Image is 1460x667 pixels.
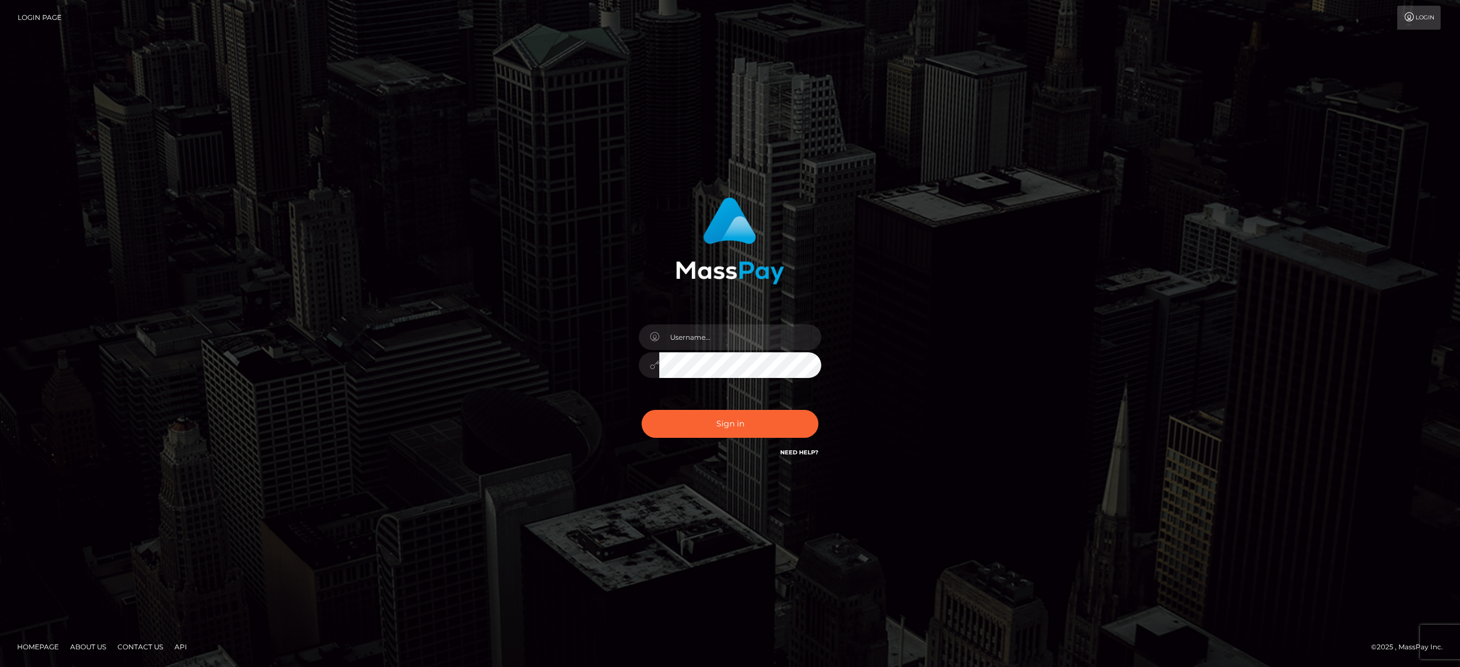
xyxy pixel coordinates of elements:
[170,638,192,656] a: API
[676,197,784,284] img: MassPay Login
[113,638,168,656] a: Contact Us
[18,6,62,30] a: Login Page
[780,449,818,456] a: Need Help?
[13,638,63,656] a: Homepage
[659,324,821,350] input: Username...
[1397,6,1441,30] a: Login
[1371,641,1451,653] div: © 2025 , MassPay Inc.
[66,638,111,656] a: About Us
[642,410,818,438] button: Sign in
